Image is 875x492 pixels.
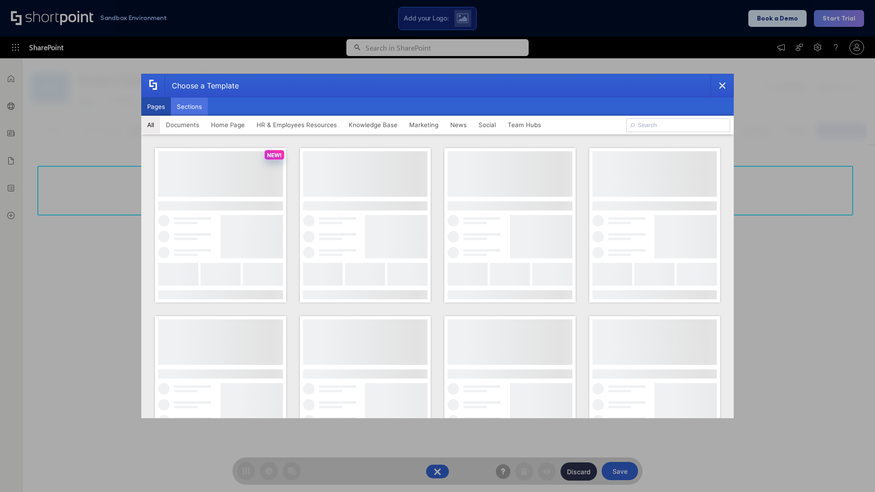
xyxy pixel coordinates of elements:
button: Marketing [403,116,444,134]
button: Sections [171,97,208,116]
button: Social [473,116,502,134]
div: Choose a Template [165,74,239,97]
button: Knowledge Base [343,116,403,134]
div: template selector [141,74,734,418]
button: Team Hubs [502,116,547,134]
iframe: Chat Widget [829,448,875,492]
button: Pages [141,97,171,116]
button: News [444,116,473,134]
p: NEW! [267,152,282,159]
button: HR & Employees Resources [251,116,343,134]
button: All [141,116,160,134]
input: Search [626,118,730,132]
button: Documents [160,116,205,134]
button: Home Page [205,116,251,134]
